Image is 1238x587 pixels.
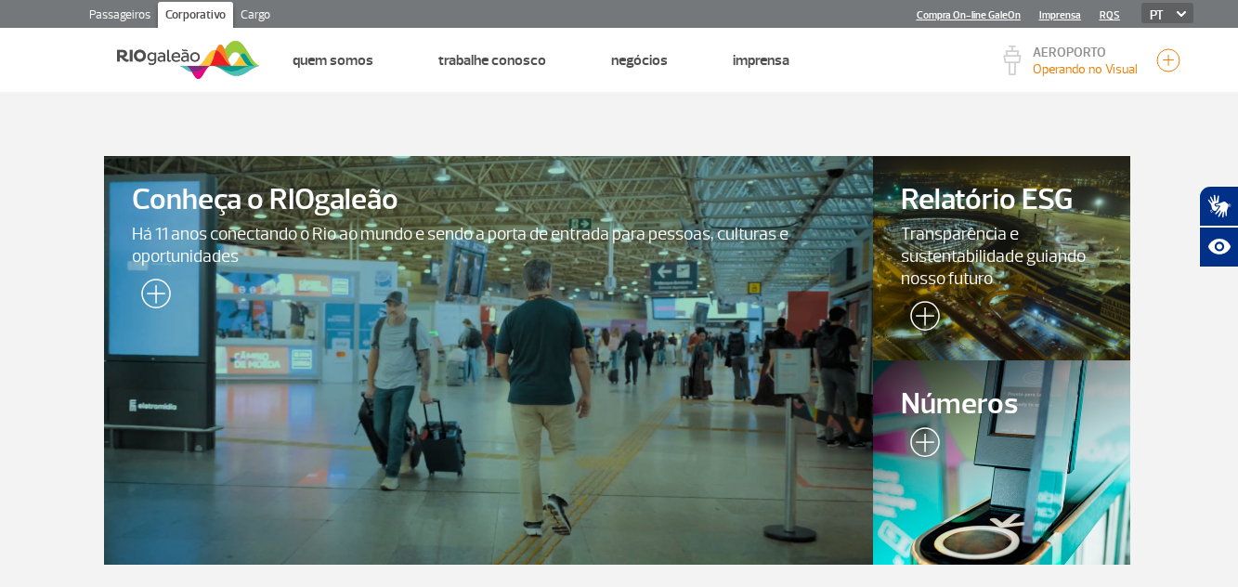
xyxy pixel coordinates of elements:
[917,9,1021,21] a: Compra On-line GaleOn
[901,427,940,464] img: leia-mais
[438,51,546,70] a: Trabalhe Conosco
[233,2,278,32] a: Cargo
[901,388,1101,421] span: Números
[293,51,373,70] a: Quem Somos
[901,301,940,338] img: leia-mais
[1199,186,1238,227] button: Abrir tradutor de língua de sinais.
[873,156,1129,360] a: Relatório ESGTransparência e sustentabilidade guiando nosso futuro
[1039,9,1081,21] a: Imprensa
[1033,59,1138,79] p: Visibilidade de 10000m
[158,2,233,32] a: Corporativo
[901,223,1101,290] span: Transparência e sustentabilidade guiando nosso futuro
[1100,9,1120,21] a: RQS
[104,156,874,565] a: Conheça o RIOgaleãoHá 11 anos conectando o Rio ao mundo e sendo a porta de entrada para pessoas, ...
[132,184,846,216] span: Conheça o RIOgaleão
[873,360,1129,565] a: Números
[1199,227,1238,267] button: Abrir recursos assistivos.
[1033,46,1138,59] p: AEROPORTO
[132,223,846,267] span: Há 11 anos conectando o Rio ao mundo e sendo a porta de entrada para pessoas, culturas e oportuni...
[733,51,789,70] a: Imprensa
[132,279,171,316] img: leia-mais
[901,184,1101,216] span: Relatório ESG
[1199,186,1238,267] div: Plugin de acessibilidade da Hand Talk.
[611,51,668,70] a: Negócios
[82,2,158,32] a: Passageiros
